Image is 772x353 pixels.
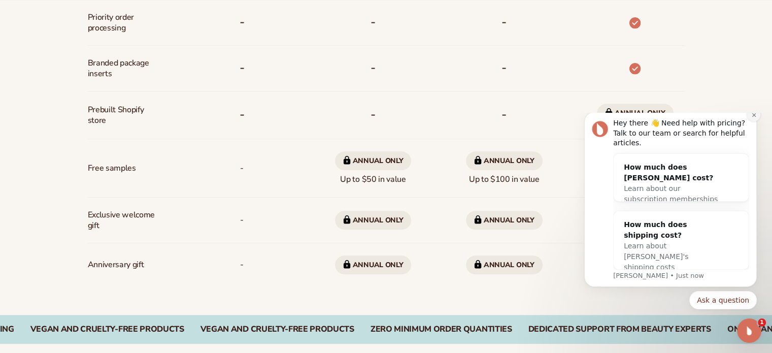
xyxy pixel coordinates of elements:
[45,41,159,100] div: How much does [PERSON_NAME] cost?Learn about our subscription memberships
[335,147,412,189] span: Up to $50 in value
[371,325,512,334] div: Zero Minimum Order QuantitieS
[88,54,155,83] span: Branded package inserts
[466,147,543,189] span: Up to $100 in value
[55,107,149,128] div: How much does shipping cost?
[44,6,180,157] div: Message content
[55,72,149,90] span: Learn about our subscription memberships
[88,8,155,38] span: Priority order processing
[240,59,245,76] b: -
[88,255,144,274] span: Anniversary gift
[240,255,244,274] span: -
[335,211,412,230] span: Annual only
[501,59,507,76] b: -
[44,6,180,36] div: Hey there 👋 Need help with pricing? Talk to our team or search for helpful articles.
[30,325,184,334] div: VEGAN AND CRUELTY-FREE PRODUCTS
[501,106,507,122] b: -
[23,8,39,24] img: Profile image for Lee
[501,14,507,30] b: -
[737,318,761,343] iframe: Intercom live chat
[55,49,149,71] div: How much does [PERSON_NAME] cost?
[758,318,766,327] span: 1
[88,206,155,235] span: Exclusive welcome gift
[335,151,412,170] span: Annual only
[88,101,155,130] span: Prebuilt Shopify store
[371,59,376,76] b: -
[528,325,711,334] div: Dedicated Support From Beauty Experts
[240,14,245,30] b: -
[15,178,188,197] div: Quick reply options
[240,211,244,230] span: -
[371,14,376,30] b: -
[466,255,543,274] span: Annual only
[240,159,244,178] span: -
[240,106,245,122] b: -
[55,129,119,158] span: Learn about [PERSON_NAME]'s shipping costs
[120,178,188,197] button: Quick reply: Ask a question
[597,104,674,122] span: Annual only
[88,159,136,178] span: Free samples
[44,158,180,168] p: Message from Lee, sent Just now
[335,255,412,274] span: Annual only
[371,106,376,122] b: -
[200,325,354,334] div: Vegan and Cruelty-Free Products
[466,211,543,230] span: Annual only
[45,99,159,168] div: How much does shipping cost?Learn about [PERSON_NAME]'s shipping costs
[569,113,772,315] iframe: Intercom notifications message
[466,151,543,170] span: Annual only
